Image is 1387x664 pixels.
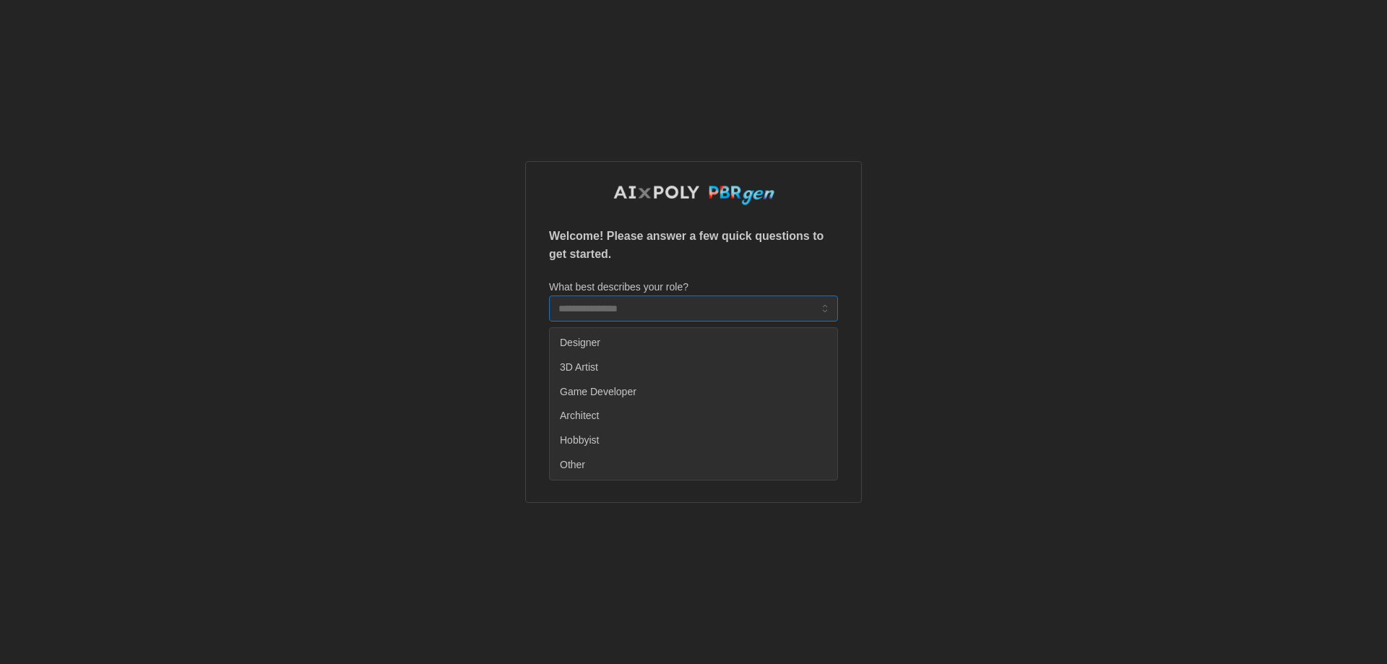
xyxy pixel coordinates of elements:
span: Other [560,457,585,473]
span: Hobbyist [560,433,599,449]
img: AIxPoly PBRgen [613,185,775,206]
span: Designer [560,335,600,351]
span: Game Developer [560,384,636,400]
span: Architect [560,408,599,424]
p: Welcome! Please answer a few quick questions to get started. [549,228,838,264]
span: 3D Artist [560,360,598,376]
label: What best describes your role? [549,280,688,296]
